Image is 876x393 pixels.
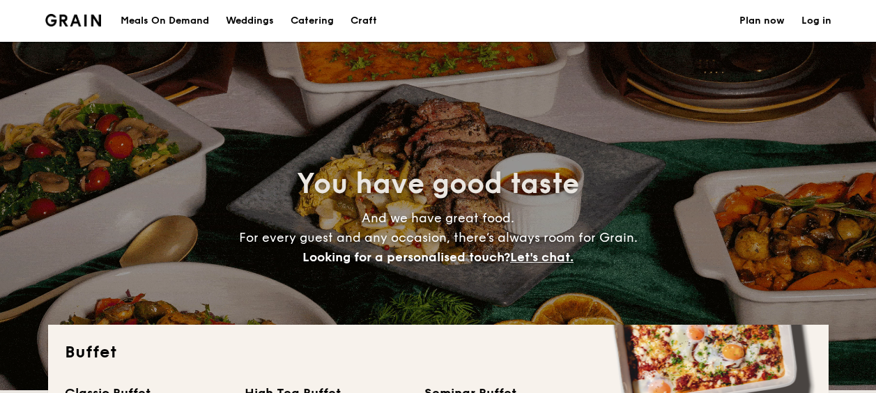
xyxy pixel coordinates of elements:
a: Logotype [45,14,102,26]
img: Grain [45,14,102,26]
span: You have good taste [297,167,579,201]
span: Looking for a personalised touch? [302,249,510,265]
span: Let's chat. [510,249,574,265]
span: And we have great food. For every guest and any occasion, there’s always room for Grain. [239,210,638,265]
h2: Buffet [65,341,812,364]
